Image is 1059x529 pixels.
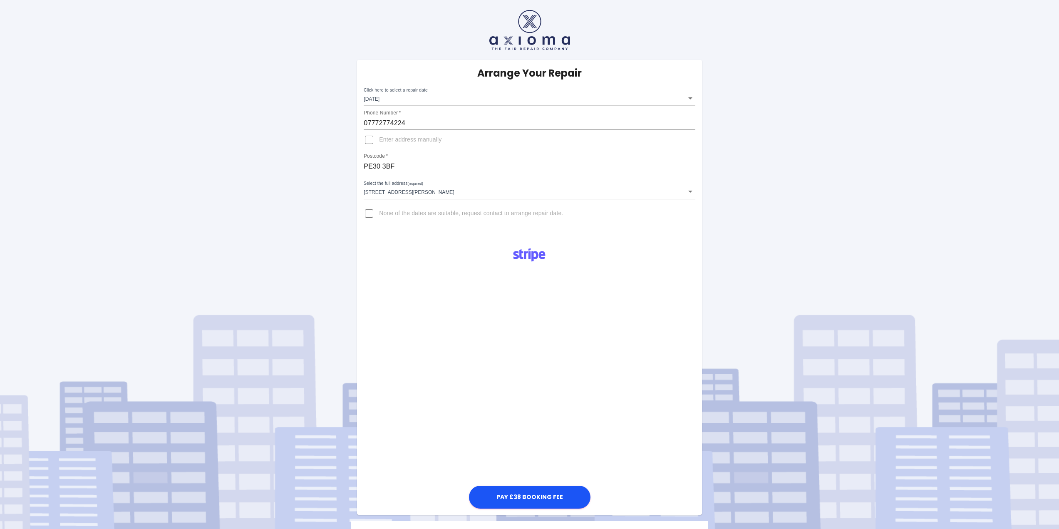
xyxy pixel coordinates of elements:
button: Pay £38 Booking Fee [469,486,590,509]
img: Logo [508,245,550,265]
span: Enter address manually [379,136,441,144]
label: Postcode [364,153,388,160]
small: (required) [408,182,423,186]
h5: Arrange Your Repair [477,67,582,80]
iframe: Secure payment input frame [467,267,592,483]
div: [STREET_ADDRESS][PERSON_NAME] [364,184,695,199]
label: Select the full address [364,180,423,187]
span: None of the dates are suitable, request contact to arrange repair date. [379,209,563,218]
img: axioma [489,10,570,50]
label: Click here to select a repair date [364,87,428,93]
label: Phone Number [364,109,401,117]
div: [DATE] [364,91,695,106]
